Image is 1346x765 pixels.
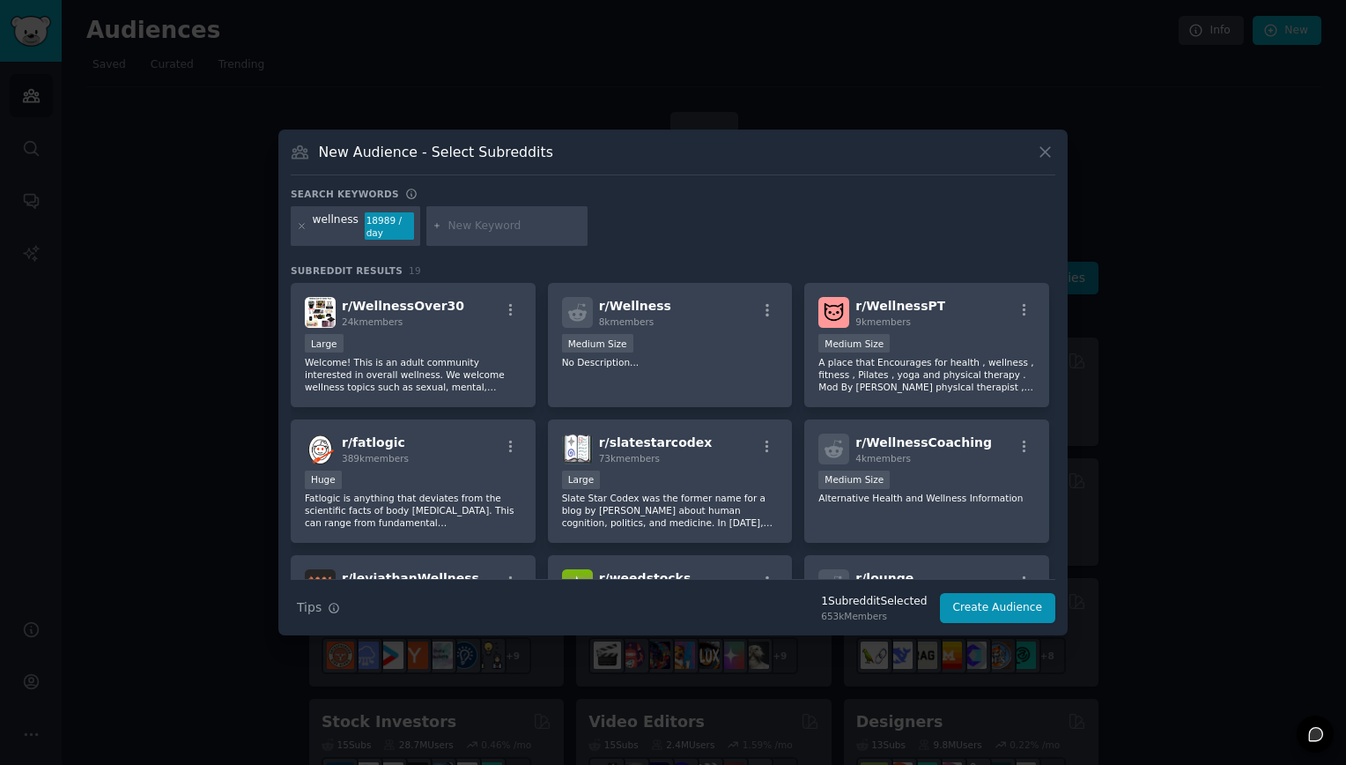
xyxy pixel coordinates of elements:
div: Huge [305,471,342,489]
img: slatestarcodex [562,434,593,464]
span: 9k members [855,316,911,327]
span: 73k members [599,453,660,464]
img: weedstocks [562,569,593,600]
div: 1 Subreddit Selected [821,594,927,610]
span: Tips [297,598,322,617]
span: r/ WellnessPT [855,299,945,313]
span: r/ slatestarcodex [599,435,713,449]
img: WellnessOver30 [305,297,336,328]
div: Large [305,334,344,353]
span: r/ WellnessOver30 [342,299,464,313]
span: 24k members [342,316,403,327]
div: Large [562,471,601,489]
p: A place that Encourages for health , wellness , fitness , Pilates , yoga and physical therapy . M... [818,356,1035,393]
span: r/ leviathanWellness [342,571,479,585]
div: wellness [313,212,359,241]
p: Fatlogic is anything that deviates from the scientific facts of body [MEDICAL_DATA]. This can ran... [305,492,521,529]
input: New Keyword [447,219,581,234]
div: 653k Members [821,610,927,622]
p: Slate Star Codex was the former name for a blog by [PERSON_NAME] about human cognition, politics,... [562,492,779,529]
span: r/ weedstocks [599,571,691,585]
img: fatlogic [305,434,336,464]
p: Alternative Health and Wellness Information [818,492,1035,504]
div: Medium Size [562,334,633,353]
button: Create Audience [940,593,1056,623]
span: r/ lounge [855,571,913,585]
span: r/ fatlogic [342,435,405,449]
img: WellnessPT [818,297,849,328]
span: r/ WellnessCoaching [855,435,992,449]
span: 4k members [855,453,911,464]
h3: Search keywords [291,188,399,200]
span: 8k members [599,316,655,327]
div: Medium Size [818,471,890,489]
img: leviathanWellness [305,569,336,600]
p: Welcome! This is an adult community interested in overall wellness. We welcome wellness topics su... [305,356,521,393]
div: 18989 / day [365,212,414,241]
p: No Description... [562,356,779,368]
h3: New Audience - Select Subreddits [319,143,553,161]
span: 19 [409,265,421,276]
span: r/ Wellness [599,299,671,313]
span: 389k members [342,453,409,464]
button: Tips [291,592,346,623]
span: Subreddit Results [291,264,403,277]
div: Medium Size [818,334,890,353]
